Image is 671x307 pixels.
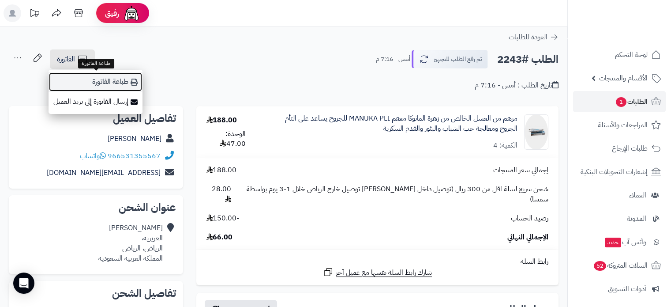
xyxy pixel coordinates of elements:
span: رصيد الحساب [511,213,548,224]
button: تم رفع الطلب للتجهيز [412,50,488,68]
a: [PERSON_NAME] [108,133,161,144]
span: إشعارات التحويلات البنكية [581,166,648,178]
span: شحن سريع لسلة اقل من 300 ريال (توصيل داخل [PERSON_NAME] توصيل خارج الرياض خلال 1-3 يوم بواسطة سمسا) [240,184,548,205]
div: الكمية: 4 [493,140,517,151]
a: العملاء [573,185,666,206]
span: السلات المتروكة [593,259,648,272]
img: ai-face.png [123,4,140,22]
span: أدوات التسويق [608,283,646,295]
a: المدونة [573,208,666,229]
h2: الطلب #2243 [497,50,559,68]
h2: تفاصيل الشحن [16,288,176,299]
span: لوحة التحكم [615,49,648,61]
a: شارك رابط السلة نفسها مع عميل آخر [323,267,432,278]
img: logo-2.png [611,24,663,42]
span: -150.00 [206,213,239,224]
a: المراجعات والأسئلة [573,114,666,136]
a: مرهم ؜من العسل الخالص من زهرة المانوكا معقم MANUKA PLI للجروح يساعد على التأم الجروح ومعالجة حب ا... [266,114,517,134]
a: تحديثات المنصة [23,4,45,24]
div: Open Intercom Messenger [13,273,34,294]
div: [PERSON_NAME] العزيزيه، الرياض، الرياض المملكة العربية السعودية [98,223,163,263]
a: [EMAIL_ADDRESS][DOMAIN_NAME] [47,167,161,178]
h2: عنوان الشحن [16,202,176,213]
a: السلات المتروكة52 [573,255,666,276]
span: الأقسام والمنتجات [599,72,648,84]
span: شارك رابط السلة نفسها مع عميل آخر [336,268,432,278]
img: pli%20111-90x90.png [525,114,548,150]
a: طلبات الإرجاع [573,138,666,159]
span: الإجمالي النهائي [507,232,548,243]
div: تاريخ الطلب : أمس - 7:16 م [475,80,559,91]
div: الوحدة: 47.00 [206,129,245,149]
a: طباعة الفاتورة [49,72,142,92]
a: الفاتورة [50,49,95,69]
div: رابط السلة [200,257,555,267]
span: 1 [616,97,626,107]
span: العملاء [629,189,646,201]
span: إجمالي سعر المنتجات [493,165,548,175]
span: الفاتورة [57,54,75,64]
span: 52 [594,261,606,271]
span: 188.00 [206,165,236,175]
span: المراجعات والأسئلة [598,119,648,131]
span: طلبات الإرجاع [612,142,648,155]
span: المدونة [627,212,646,225]
span: جديد [605,238,621,247]
small: أمس - 7:16 م [376,55,410,64]
div: 188.00 [206,115,237,125]
span: 28.00 [206,184,231,205]
a: وآتس آبجديد [573,231,666,253]
span: العودة للطلبات [509,32,547,42]
a: لوحة التحكم [573,44,666,65]
a: الطلبات1 [573,91,666,112]
a: أدوات التسويق [573,278,666,299]
a: إرسال الفاتورة إلى بريد العميل [49,92,142,112]
a: واتساب [80,151,106,161]
a: إشعارات التحويلات البنكية [573,161,666,182]
a: العودة للطلبات [509,32,559,42]
span: الطلبات [615,95,648,108]
span: رفيق [105,8,119,19]
h2: تفاصيل العميل [16,113,176,124]
a: 966531355567 [108,151,161,161]
span: 66.00 [206,232,232,243]
span: وآتس آب [604,236,646,248]
div: طباعة الفاتورة [78,59,114,68]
